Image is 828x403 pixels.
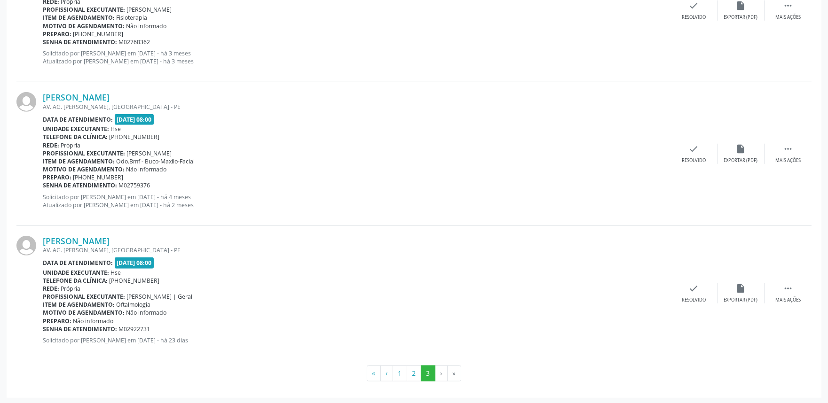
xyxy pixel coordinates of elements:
[43,125,109,133] b: Unidade executante:
[43,165,125,173] b: Motivo de agendamento:
[43,181,117,189] b: Senha de atendimento:
[73,30,124,38] span: [PHONE_NUMBER]
[119,181,150,189] span: M02759376
[126,309,167,317] span: Não informado
[43,149,125,157] b: Profissional executante:
[689,283,699,294] i: check
[736,144,746,154] i: insert_drive_file
[117,157,195,165] span: Odo.Bmf - Buco-Maxilo-Facial
[127,293,193,301] span: [PERSON_NAME] | Geral
[110,133,160,141] span: [PHONE_NUMBER]
[736,283,746,294] i: insert_drive_file
[61,141,81,149] span: Própria
[73,317,114,325] span: Não informado
[43,116,113,124] b: Data de atendimento:
[43,277,108,285] b: Telefone da clínica:
[43,285,59,293] b: Rede:
[43,30,71,38] b: Preparo:
[119,38,150,46] span: M02768362
[115,257,154,268] span: [DATE] 08:00
[407,365,421,381] button: Go to page 2
[43,193,670,209] p: Solicitado por [PERSON_NAME] em [DATE] - há 4 meses Atualizado por [PERSON_NAME] em [DATE] - há 2...
[43,173,71,181] b: Preparo:
[783,283,793,294] i: 
[73,173,124,181] span: [PHONE_NUMBER]
[43,246,670,254] div: AV. AG. [PERSON_NAME], [GEOGRAPHIC_DATA] - PE
[43,6,125,14] b: Profissional executante:
[775,157,801,164] div: Mais ações
[127,6,172,14] span: [PERSON_NAME]
[43,309,125,317] b: Motivo de agendamento:
[775,297,801,303] div: Mais ações
[43,317,71,325] b: Preparo:
[689,144,699,154] i: check
[783,144,793,154] i: 
[43,38,117,46] b: Senha de atendimento:
[126,22,167,30] span: Não informado
[43,133,108,141] b: Telefone da clínica:
[43,49,670,65] p: Solicitado por [PERSON_NAME] em [DATE] - há 3 meses Atualizado por [PERSON_NAME] em [DATE] - há 3...
[16,92,36,112] img: img
[43,293,125,301] b: Profissional executante:
[43,22,125,30] b: Motivo de agendamento:
[119,325,150,333] span: M02922731
[43,325,117,333] b: Senha de atendimento:
[43,14,115,22] b: Item de agendamento:
[16,236,36,256] img: img
[393,365,407,381] button: Go to page 1
[682,297,706,303] div: Resolvido
[111,269,121,277] span: Hse
[43,336,670,344] p: Solicitado por [PERSON_NAME] em [DATE] - há 23 dias
[682,14,706,21] div: Resolvido
[421,365,435,381] button: Go to page 3
[724,157,758,164] div: Exportar (PDF)
[689,0,699,11] i: check
[117,301,151,309] span: Oftalmologia
[380,365,393,381] button: Go to previous page
[43,103,670,111] div: AV. AG. [PERSON_NAME], [GEOGRAPHIC_DATA] - PE
[682,157,706,164] div: Resolvido
[43,259,113,267] b: Data de atendimento:
[115,114,154,125] span: [DATE] 08:00
[775,14,801,21] div: Mais ações
[736,0,746,11] i: insert_drive_file
[43,236,110,246] a: [PERSON_NAME]
[43,157,115,165] b: Item de agendamento:
[61,285,81,293] span: Própria
[127,149,172,157] span: [PERSON_NAME]
[724,297,758,303] div: Exportar (PDF)
[111,125,121,133] span: Hse
[367,365,381,381] button: Go to first page
[43,301,115,309] b: Item de agendamento:
[110,277,160,285] span: [PHONE_NUMBER]
[43,141,59,149] b: Rede:
[16,365,812,381] ul: Pagination
[43,92,110,102] a: [PERSON_NAME]
[724,14,758,21] div: Exportar (PDF)
[117,14,148,22] span: Fisioterapia
[783,0,793,11] i: 
[126,165,167,173] span: Não informado
[43,269,109,277] b: Unidade executante:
